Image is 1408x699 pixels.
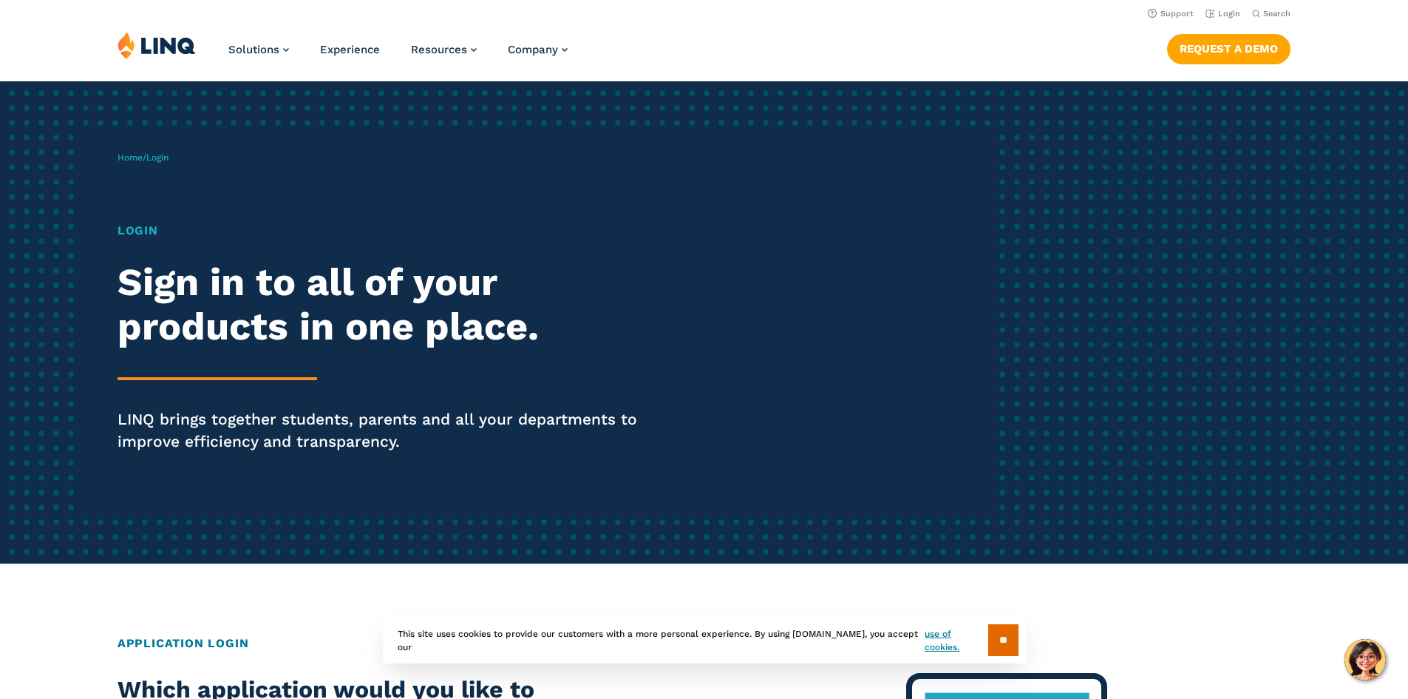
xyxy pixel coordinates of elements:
a: Experience [320,43,380,56]
img: LINQ | K‑12 Software [118,31,196,59]
h2: Sign in to all of your products in one place. [118,260,660,349]
span: Resources [411,43,467,56]
p: LINQ brings together students, parents and all your departments to improve efficiency and transpa... [118,408,660,453]
a: Support [1148,9,1194,18]
nav: Button Navigation [1167,31,1290,64]
span: Solutions [228,43,279,56]
span: / [118,152,169,163]
a: Home [118,152,143,163]
span: Login [146,152,169,163]
a: Login [1205,9,1240,18]
button: Hello, have a question? Let’s chat. [1344,639,1386,681]
a: Company [508,43,568,56]
span: Search [1263,9,1290,18]
a: Request a Demo [1167,34,1290,64]
nav: Primary Navigation [228,31,568,80]
h2: Application Login [118,635,1290,652]
span: Company [508,43,558,56]
button: Open Search Bar [1252,8,1290,19]
h1: Login [118,222,660,240]
a: Solutions [228,43,289,56]
a: use of cookies. [925,627,987,654]
a: Resources [411,43,477,56]
div: This site uses cookies to provide our customers with a more personal experience. By using [DOMAIN... [383,617,1026,663]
